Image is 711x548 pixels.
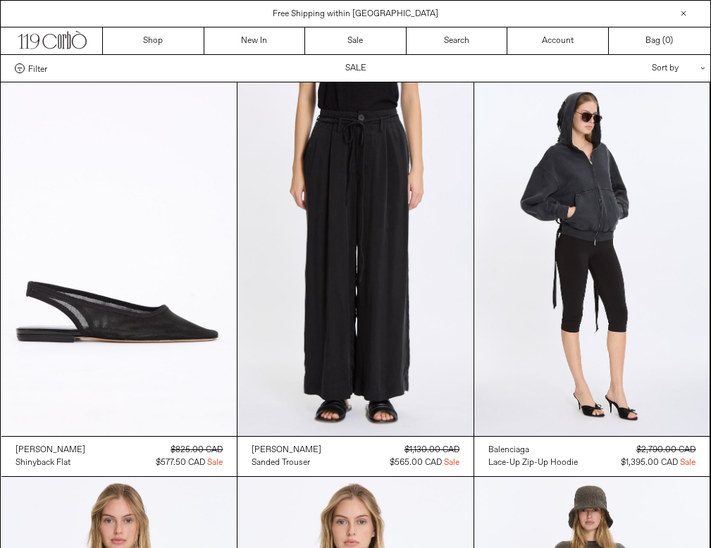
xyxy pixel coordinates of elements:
span: $1,395.00 CAD [621,457,678,468]
div: Sanded Trouser [252,457,310,469]
a: Sale [305,27,407,54]
span: Sale [207,456,223,469]
div: [PERSON_NAME] [252,444,321,456]
div: Balenciaga [488,444,529,456]
div: Shinyback Flat [16,457,70,469]
div: [PERSON_NAME] [16,444,85,456]
a: [PERSON_NAME] [252,444,321,456]
s: $1,130.00 CAD [404,444,459,456]
img: Dries Van Noten Shinyback Flat [1,82,237,436]
a: New In [204,27,306,54]
span: $565.00 CAD [390,457,442,468]
span: Sale [680,456,695,469]
span: 0 [665,35,670,46]
a: Sanded Trouser [252,456,321,469]
a: Account [507,27,609,54]
a: Balenciaga [488,444,578,456]
s: $2,790.00 CAD [636,444,695,456]
img: Balenciaga Lace-Up Zip-Up Hoodie [474,82,710,436]
span: ) [665,35,673,47]
a: Shinyback Flat [16,456,85,469]
a: Shop [103,27,204,54]
span: Filter [28,63,47,73]
a: Free Shipping within [GEOGRAPHIC_DATA] [273,8,438,20]
span: Sale [444,456,459,469]
span: $577.50 CAD [156,457,205,468]
a: Bag () [609,27,710,54]
s: $825.00 CAD [171,444,223,456]
a: [PERSON_NAME] [16,444,85,456]
a: Lace-Up Zip-Up Hoodie [488,456,578,469]
img: Lauren Manoogian Sanded Trouser [237,82,474,436]
div: Sort by [569,55,696,82]
a: Search [407,27,508,54]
